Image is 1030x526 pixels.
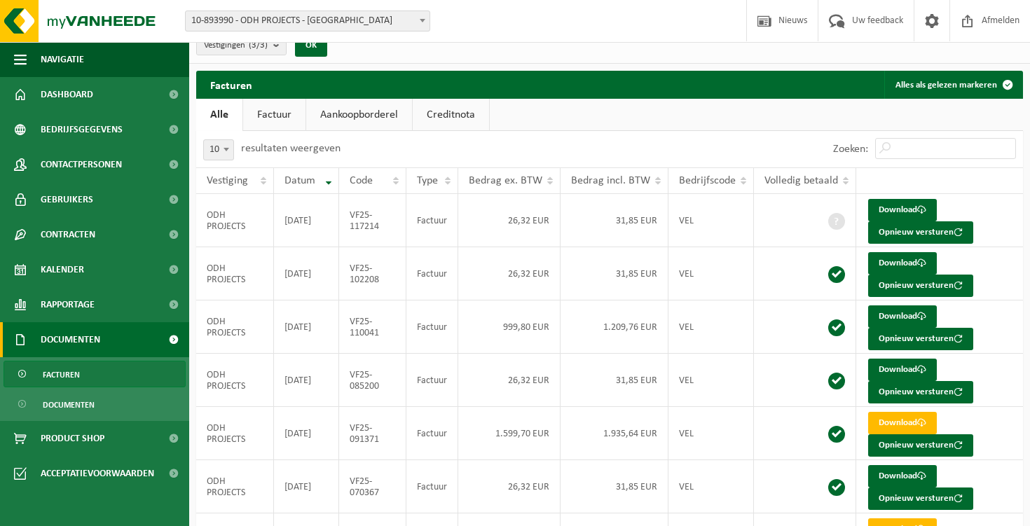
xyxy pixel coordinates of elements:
[284,175,315,186] span: Datum
[41,147,122,182] span: Contactpersonen
[668,194,754,247] td: VEL
[679,175,736,186] span: Bedrijfscode
[406,247,458,300] td: Factuur
[196,460,274,513] td: ODH PROJECTS
[413,99,489,131] a: Creditnota
[274,407,339,460] td: [DATE]
[339,300,406,354] td: VF25-110041
[350,175,373,186] span: Code
[203,139,234,160] span: 10
[668,354,754,407] td: VEL
[764,175,838,186] span: Volledig betaald
[868,359,937,381] a: Download
[207,175,248,186] span: Vestiging
[868,487,973,510] button: Opnieuw versturen
[868,275,973,297] button: Opnieuw versturen
[4,391,186,417] a: Documenten
[339,407,406,460] td: VF25-091371
[417,175,438,186] span: Type
[196,354,274,407] td: ODH PROJECTS
[41,42,84,77] span: Navigatie
[668,407,754,460] td: VEL
[295,34,327,57] button: OK
[41,287,95,322] span: Rapportage
[458,407,561,460] td: 1.599,70 EUR
[458,460,561,513] td: 26,32 EUR
[561,300,668,354] td: 1.209,76 EUR
[868,328,973,350] button: Opnieuw versturen
[406,354,458,407] td: Factuur
[339,247,406,300] td: VF25-102208
[241,143,341,154] label: resultaten weergeven
[41,217,95,252] span: Contracten
[196,300,274,354] td: ODH PROJECTS
[41,77,93,112] span: Dashboard
[41,252,84,287] span: Kalender
[196,99,242,131] a: Alle
[406,194,458,247] td: Factuur
[339,460,406,513] td: VF25-070367
[249,41,268,50] count: (3/3)
[204,35,268,56] span: Vestigingen
[339,194,406,247] td: VF25-117214
[868,381,973,403] button: Opnieuw versturen
[274,300,339,354] td: [DATE]
[4,361,186,387] a: Facturen
[884,71,1022,99] button: Alles als gelezen markeren
[571,175,650,186] span: Bedrag incl. BTW
[41,112,123,147] span: Bedrijfsgegevens
[41,421,104,456] span: Product Shop
[204,140,233,160] span: 10
[833,144,868,155] label: Zoeken:
[196,71,266,98] h2: Facturen
[458,247,561,300] td: 26,32 EUR
[868,252,937,275] a: Download
[561,354,668,407] td: 31,85 EUR
[43,392,95,418] span: Documenten
[561,247,668,300] td: 31,85 EUR
[196,407,274,460] td: ODH PROJECTS
[868,465,937,487] a: Download
[469,175,542,186] span: Bedrag ex. BTW
[868,199,937,221] a: Download
[458,354,561,407] td: 26,32 EUR
[41,456,154,491] span: Acceptatievoorwaarden
[868,412,937,434] a: Download
[274,460,339,513] td: [DATE]
[868,305,937,328] a: Download
[185,11,430,32] span: 10-893990 - ODH PROJECTS - VILVOORDE
[196,34,287,55] button: Vestigingen(3/3)
[458,300,561,354] td: 999,80 EUR
[668,460,754,513] td: VEL
[406,300,458,354] td: Factuur
[406,407,458,460] td: Factuur
[196,247,274,300] td: ODH PROJECTS
[41,182,93,217] span: Gebruikers
[274,354,339,407] td: [DATE]
[668,247,754,300] td: VEL
[406,460,458,513] td: Factuur
[306,99,412,131] a: Aankoopborderel
[274,247,339,300] td: [DATE]
[43,361,80,388] span: Facturen
[561,407,668,460] td: 1.935,64 EUR
[458,194,561,247] td: 26,32 EUR
[196,194,274,247] td: ODH PROJECTS
[868,434,973,457] button: Opnieuw versturen
[561,460,668,513] td: 31,85 EUR
[668,300,754,354] td: VEL
[274,194,339,247] td: [DATE]
[339,354,406,407] td: VF25-085200
[243,99,305,131] a: Factuur
[561,194,668,247] td: 31,85 EUR
[186,11,430,31] span: 10-893990 - ODH PROJECTS - VILVOORDE
[41,322,100,357] span: Documenten
[868,221,973,244] button: Opnieuw versturen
